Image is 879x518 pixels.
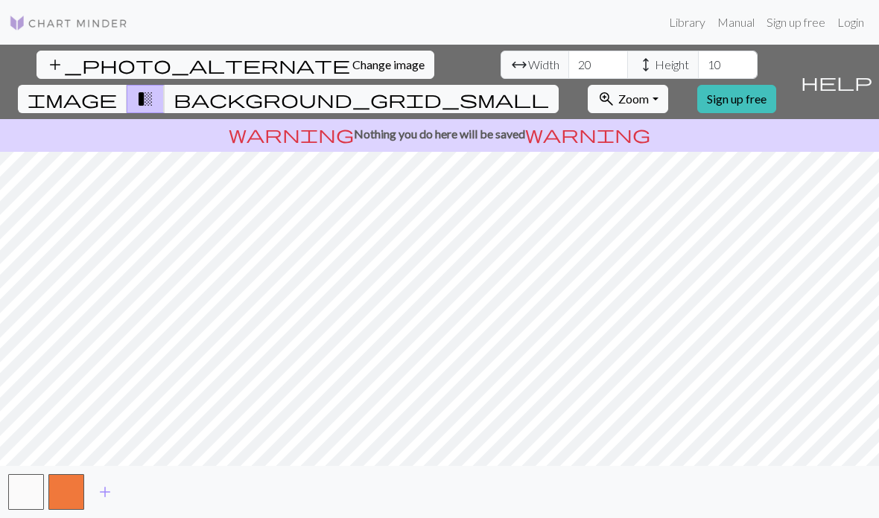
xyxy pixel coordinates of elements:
span: Width [528,56,559,74]
span: image [28,89,117,109]
span: zoom_in [597,89,615,109]
span: background_grid_small [174,89,549,109]
span: height [637,54,655,75]
span: Height [655,56,689,74]
a: Library [663,7,711,37]
p: Nothing you do here will be saved [6,125,873,143]
span: arrow_range [510,54,528,75]
a: Sign up free [697,85,776,113]
span: add [96,482,114,502]
a: Sign up free [761,7,831,37]
span: transition_fade [136,89,154,109]
a: Login [831,7,870,37]
button: Add color [86,478,124,506]
span: warning [229,124,354,144]
span: Change image [352,57,425,71]
button: Zoom [588,85,667,113]
button: Help [794,45,879,119]
img: Logo [9,14,128,32]
span: warning [525,124,650,144]
span: add_photo_alternate [46,54,350,75]
a: Manual [711,7,761,37]
span: help [801,71,872,92]
span: Zoom [618,92,649,106]
button: Change image [37,51,434,79]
